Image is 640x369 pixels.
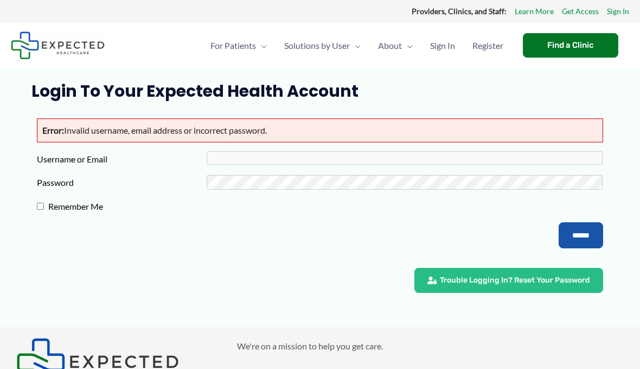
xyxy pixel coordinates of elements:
[256,27,267,65] span: Menu Toggle
[44,198,214,215] label: Remember Me
[42,125,64,135] strong: Error:
[31,82,608,101] h1: Login to Your Expected Health Account
[284,27,350,65] span: Solutions by User
[202,27,276,65] a: For PatientsMenu Toggle
[402,27,413,65] span: Menu Toggle
[412,7,507,16] strong: Providers, Clinics, and Staff:
[350,27,361,65] span: Menu Toggle
[523,33,618,58] a: Find a Clinic
[37,118,603,142] p: Invalid username, email address or incorrect password.
[562,4,599,18] a: Get Access
[421,27,464,65] a: Sign In
[378,27,402,65] span: About
[276,27,369,65] a: Solutions by UserMenu Toggle
[430,27,455,65] span: Sign In
[464,27,512,65] a: Register
[37,174,207,191] label: Password
[515,4,554,18] a: Learn More
[210,27,256,65] span: For Patients
[237,338,624,354] p: We're on a mission to help you get care.
[37,151,207,167] label: Username or Email
[414,268,603,293] a: Trouble Logging In? Reset Your Password
[607,4,629,18] a: Sign In
[440,277,590,284] span: Trouble Logging In? Reset Your Password
[472,27,503,65] span: Register
[369,27,421,65] a: AboutMenu Toggle
[11,32,105,59] img: Expected Healthcare Logo - side, dark font, small
[202,27,512,65] nav: Primary Site Navigation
